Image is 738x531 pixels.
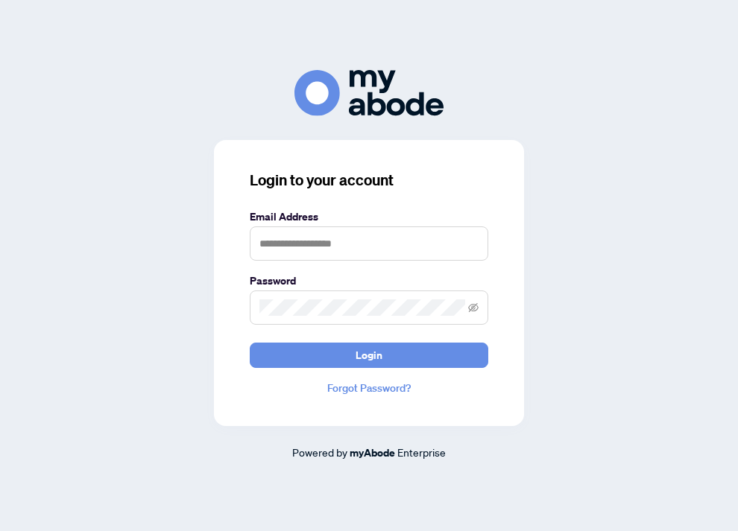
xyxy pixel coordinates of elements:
[397,445,446,459] span: Enterprise
[294,70,444,115] img: ma-logo
[250,380,488,396] a: Forgot Password?
[468,302,479,313] span: eye-invisible
[356,343,382,367] span: Login
[292,445,347,459] span: Powered by
[250,209,488,225] label: Email Address
[250,343,488,368] button: Login
[250,273,488,289] label: Password
[250,170,488,191] h3: Login to your account
[350,445,395,461] a: myAbode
